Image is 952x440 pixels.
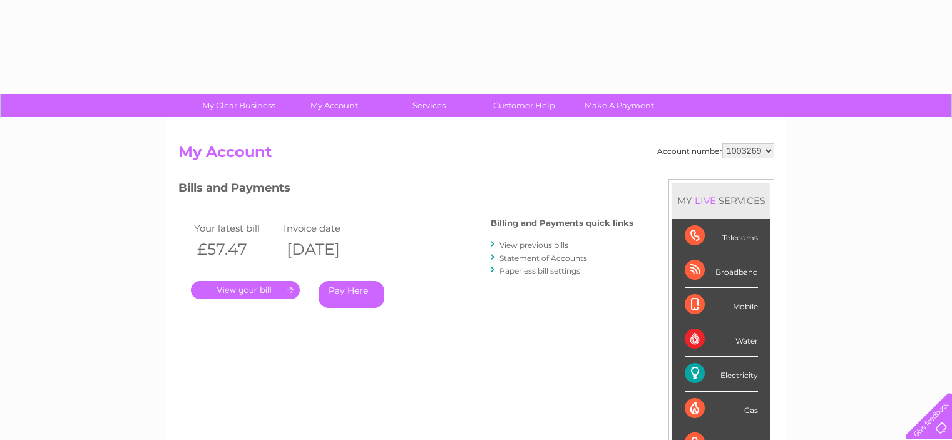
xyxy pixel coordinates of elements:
a: Statement of Accounts [499,253,587,263]
a: Pay Here [319,281,384,308]
div: MY SERVICES [672,183,770,218]
div: Broadband [685,253,758,288]
a: Customer Help [473,94,576,117]
a: Services [377,94,481,117]
div: Electricity [685,357,758,391]
th: [DATE] [280,237,371,262]
div: Account number [657,143,774,158]
h3: Bills and Payments [178,179,633,201]
a: Paperless bill settings [499,266,580,275]
th: £57.47 [191,237,281,262]
a: View previous bills [499,240,568,250]
div: Water [685,322,758,357]
a: Make A Payment [568,94,671,117]
h2: My Account [178,143,774,167]
h4: Billing and Payments quick links [491,218,633,228]
td: Invoice date [280,220,371,237]
a: My Account [282,94,386,117]
div: LIVE [692,195,719,207]
div: Gas [685,392,758,426]
div: Mobile [685,288,758,322]
a: . [191,281,300,299]
div: Telecoms [685,219,758,253]
a: My Clear Business [187,94,290,117]
td: Your latest bill [191,220,281,237]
